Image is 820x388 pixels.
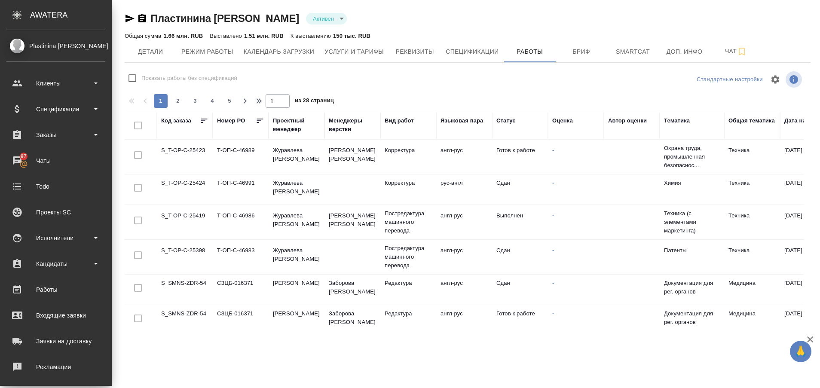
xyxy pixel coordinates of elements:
a: Todo [2,176,110,197]
button: 5 [223,94,236,108]
td: Техника [724,142,780,172]
span: 5 [223,97,236,105]
button: Активен [310,15,337,22]
div: Оценка [552,116,573,125]
td: S_T-OP-C-25423 [157,142,213,172]
div: Вид работ [385,116,414,125]
span: Режим работы [181,46,233,57]
p: Редактура [385,279,432,287]
td: S_SMNS-ZDR-54 [157,275,213,305]
div: Заявки на доставку [6,335,105,348]
a: 97Чаты [2,150,110,171]
div: Общая тематика [728,116,775,125]
div: Чаты [6,154,105,167]
div: Проекты SC [6,206,105,219]
td: S_T-OP-C-25424 [157,174,213,205]
span: Работы [509,46,551,57]
p: Выставлено [210,33,244,39]
a: Работы [2,279,110,300]
div: AWATERA [30,6,112,24]
div: Проектный менеджер [273,116,320,134]
span: Услуги и тарифы [324,46,384,57]
td: англ-рус [436,305,492,335]
div: split button [695,73,765,86]
div: Менеджеры верстки [329,116,376,134]
a: - [552,180,554,186]
td: Т-ОП-С-46986 [213,207,269,237]
td: [PERSON_NAME] [269,275,324,305]
td: Сдан [492,174,548,205]
p: 1.66 млн. RUB [163,33,203,39]
a: Заявки на доставку [2,330,110,352]
div: Автор оценки [608,116,647,125]
td: Медицина [724,305,780,335]
p: Редактура [385,309,432,318]
span: Реквизиты [394,46,435,57]
div: Дата начала [784,116,819,125]
td: Журавлева [PERSON_NAME] [269,207,324,237]
p: Постредактура машинного перевода [385,209,432,235]
td: Сдан [492,242,548,272]
td: Т-ОП-С-46989 [213,142,269,172]
div: Работы [6,283,105,296]
button: Скопировать ссылку для ЯМессенджера [125,13,135,24]
div: Языковая пара [441,116,483,125]
p: К выставлению [291,33,333,39]
span: Доп. инфо [664,46,705,57]
span: 4 [205,97,219,105]
span: из 28 страниц [295,95,334,108]
td: СЗЦБ-016371 [213,275,269,305]
div: Plastinina [PERSON_NAME] [6,41,105,51]
div: Заказы [6,128,105,141]
div: Спецификации [6,103,105,116]
div: Исполнители [6,232,105,244]
span: Спецификации [446,46,499,57]
td: Выполнен [492,207,548,237]
td: рус-англ [436,174,492,205]
p: Документация для рег. органов [664,309,720,327]
td: S_SMNS-ZDR-54 [157,305,213,335]
td: [PERSON_NAME] [PERSON_NAME] [324,207,380,237]
p: Химия [664,179,720,187]
td: Техника [724,174,780,205]
div: Номер PO [217,116,245,125]
p: Общая сумма [125,33,163,39]
span: Календарь загрузки [244,46,315,57]
td: Техника [724,207,780,237]
div: Todo [6,180,105,193]
a: Рекламации [2,356,110,378]
a: Пластинина [PERSON_NAME] [150,12,299,24]
div: Входящие заявки [6,309,105,322]
p: Охрана труда, промышленная безопаснос... [664,144,720,170]
button: 3 [188,94,202,108]
a: Входящие заявки [2,305,110,326]
span: 97 [15,152,32,161]
div: Тематика [664,116,690,125]
span: Посмотреть информацию [786,71,804,88]
td: Журавлева [PERSON_NAME] [269,174,324,205]
div: Статус [496,116,516,125]
td: англ-рус [436,242,492,272]
p: Патенты [664,246,720,255]
p: Корректура [385,179,432,187]
span: Чат [716,46,757,57]
p: Постредактура машинного перевода [385,244,432,270]
td: S_T-OP-C-25419 [157,207,213,237]
span: 🙏 [793,342,808,361]
td: Журавлева [PERSON_NAME] [269,142,324,172]
span: Настроить таблицу [765,69,786,90]
td: Журавлева [PERSON_NAME] [269,242,324,272]
td: Готов к работе [492,142,548,172]
button: Скопировать ссылку [137,13,147,24]
a: - [552,280,554,286]
td: Т-ОП-С-46983 [213,242,269,272]
span: 3 [188,97,202,105]
span: Бриф [561,46,602,57]
a: - [552,212,554,219]
td: S_T-OP-C-25398 [157,242,213,272]
svg: Подписаться [737,46,747,57]
p: Корректура [385,146,432,155]
button: 4 [205,94,219,108]
div: Кандидаты [6,257,105,270]
td: англ-рус [436,275,492,305]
